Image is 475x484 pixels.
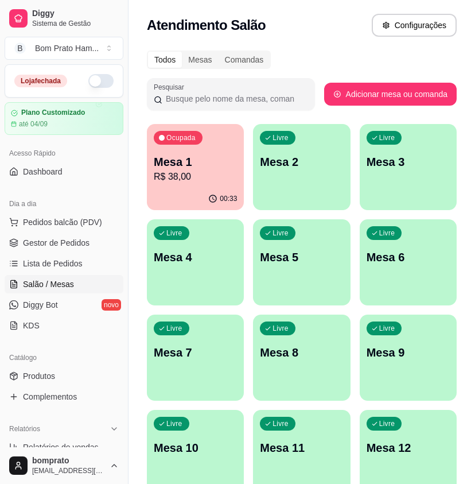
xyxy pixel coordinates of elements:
[147,124,244,210] button: OcupadaMesa 1R$ 38,0000:33
[9,424,40,433] span: Relatórios
[166,419,182,428] p: Livre
[166,229,182,238] p: Livre
[5,37,123,60] button: Select a team
[154,82,188,92] label: Pesquisar
[154,170,237,184] p: R$ 38,00
[5,144,123,162] div: Acesso Rápido
[253,315,350,401] button: LivreMesa 8
[367,249,450,265] p: Mesa 6
[253,124,350,210] button: LivreMesa 2
[5,213,123,231] button: Pedidos balcão (PDV)
[147,219,244,305] button: LivreMesa 4
[272,229,289,238] p: Livre
[162,93,308,104] input: Pesquisar
[154,249,237,265] p: Mesa 4
[182,52,218,68] div: Mesas
[5,367,123,385] a: Produtos
[5,5,123,32] a: DiggySistema de Gestão
[148,52,182,68] div: Todos
[379,419,395,428] p: Livre
[367,344,450,361] p: Mesa 9
[360,124,457,210] button: LivreMesa 3
[23,237,89,249] span: Gestor de Pedidos
[147,16,266,34] h2: Atendimento Salão
[260,440,343,456] p: Mesa 11
[324,83,457,106] button: Adicionar mesa ou comanda
[14,75,67,87] div: Loja fechada
[21,109,85,117] article: Plano Customizado
[154,154,237,170] p: Mesa 1
[23,320,40,331] span: KDS
[88,74,114,88] button: Alterar Status
[147,315,244,401] button: LivreMesa 7
[379,324,395,333] p: Livre
[5,316,123,335] a: KDS
[260,249,343,265] p: Mesa 5
[32,9,119,19] span: Diggy
[32,19,119,28] span: Sistema de Gestão
[360,315,457,401] button: LivreMesa 9
[360,219,457,305] button: LivreMesa 6
[14,42,26,54] span: B
[23,216,102,228] span: Pedidos balcão (PDV)
[5,349,123,367] div: Catálogo
[5,234,123,252] a: Gestor de Pedidos
[5,388,123,406] a: Complementos
[219,52,270,68] div: Comandas
[32,466,105,475] span: [EMAIL_ADDRESS][DOMAIN_NAME]
[23,258,83,269] span: Lista de Pedidos
[23,370,55,382] span: Produtos
[23,391,77,402] span: Complementos
[272,419,289,428] p: Livre
[372,14,457,37] button: Configurações
[379,133,395,142] p: Livre
[166,324,182,333] p: Livre
[5,452,123,479] button: bomprato[EMAIL_ADDRESS][DOMAIN_NAME]
[5,254,123,273] a: Lista de Pedidos
[5,102,123,135] a: Plano Customizadoaté 04/09
[260,154,343,170] p: Mesa 2
[379,229,395,238] p: Livre
[272,324,289,333] p: Livre
[23,442,99,453] span: Relatórios de vendas
[367,154,450,170] p: Mesa 3
[5,296,123,314] a: Diggy Botnovo
[154,440,237,456] p: Mesa 10
[19,119,48,129] article: até 04/09
[23,299,58,311] span: Diggy Bot
[23,278,74,290] span: Salão / Mesas
[166,133,196,142] p: Ocupada
[32,456,105,466] span: bomprato
[367,440,450,456] p: Mesa 12
[5,195,123,213] div: Dia a dia
[35,42,99,54] div: Bom Prato Ham ...
[5,275,123,293] a: Salão / Mesas
[5,438,123,456] a: Relatórios de vendas
[253,219,350,305] button: LivreMesa 5
[23,166,63,177] span: Dashboard
[272,133,289,142] p: Livre
[220,194,237,203] p: 00:33
[260,344,343,361] p: Mesa 8
[154,344,237,361] p: Mesa 7
[5,162,123,181] a: Dashboard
